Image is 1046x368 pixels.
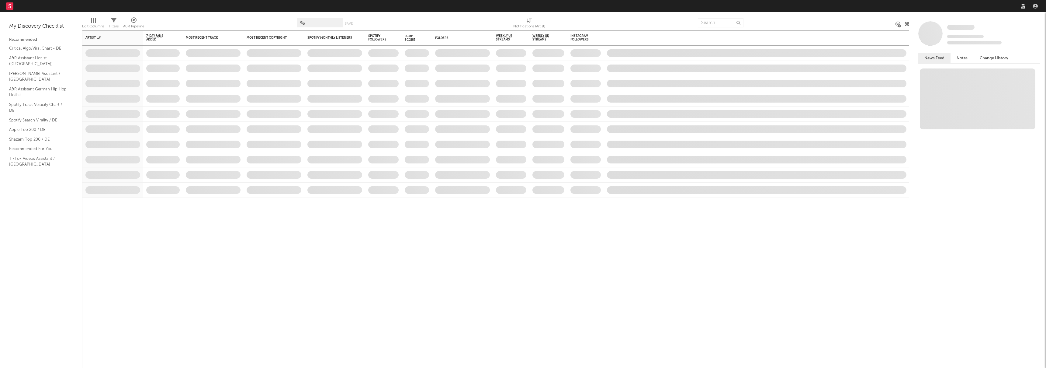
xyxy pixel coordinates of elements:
[186,36,231,40] div: Most Recent Track
[123,23,144,30] div: A&R Pipeline
[570,34,592,41] div: Instagram Followers
[85,36,131,40] div: Artist
[9,55,67,67] a: A&R Assistant Hotlist ([GEOGRAPHIC_DATA])
[123,15,144,33] div: A&R Pipeline
[513,15,545,33] div: Notifications (Artist)
[82,15,104,33] div: Edit Columns
[146,34,171,41] span: 7-Day Fans Added
[532,34,555,41] span: Weekly UK Streams
[9,126,67,133] a: Apple Top 200 / DE
[947,41,1002,44] span: 0 fans last week
[307,36,353,40] div: Spotify Monthly Listeners
[496,34,517,41] span: Weekly US Streams
[9,155,67,168] a: TikTok Videos Assistant / [GEOGRAPHIC_DATA]
[9,145,67,152] a: Recommended For You
[82,23,104,30] div: Edit Columns
[9,101,67,114] a: Spotify Track Velocity Chart / DE
[698,18,743,27] input: Search...
[405,34,420,42] div: Jump Score
[345,22,353,25] button: Save
[9,36,73,44] div: Recommended
[109,23,119,30] div: Filters
[9,136,67,143] a: Shazam Top 200 / DE
[368,34,390,41] div: Spotify Followers
[951,53,974,63] button: Notes
[513,23,545,30] div: Notifications (Artist)
[974,53,1014,63] button: Change History
[9,23,73,30] div: My Discovery Checklist
[435,36,481,40] div: Folders
[9,117,67,124] a: Spotify Search Virality / DE
[947,25,975,30] span: Some Artist
[9,45,67,52] a: Critical Algo/Viral Chart - DE
[9,70,67,83] a: [PERSON_NAME] Assistant / [GEOGRAPHIC_DATA]
[109,15,119,33] div: Filters
[247,36,292,40] div: Most Recent Copyright
[9,86,67,98] a: A&R Assistant German Hip Hop Hotlist
[947,24,975,30] a: Some Artist
[947,35,984,38] span: Tracking Since: [DATE]
[918,53,951,63] button: News Feed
